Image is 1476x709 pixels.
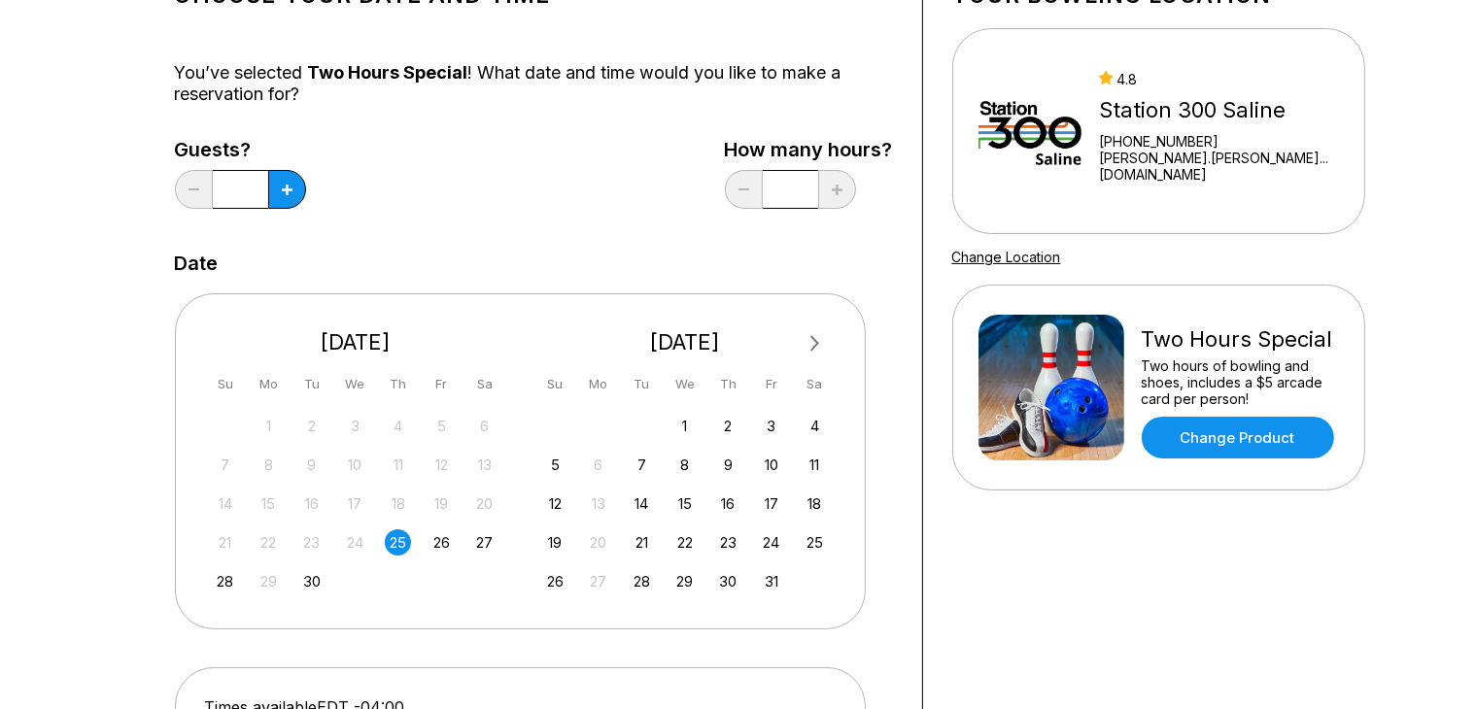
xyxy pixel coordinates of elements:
div: Choose Tuesday, September 30th, 2025 [298,568,325,594]
div: [DATE] [534,329,836,355]
div: Not available Monday, October 13th, 2025 [585,490,611,517]
div: Choose Friday, October 17th, 2025 [758,490,784,517]
div: Choose Tuesday, October 7th, 2025 [629,452,655,478]
div: Choose Thursday, October 16th, 2025 [715,490,741,517]
span: Two Hours Special [308,62,468,83]
div: Su [212,371,238,397]
div: Station 300 Saline [1099,97,1338,123]
div: Not available Friday, September 19th, 2025 [429,490,455,517]
div: We [671,371,698,397]
div: Choose Thursday, October 2nd, 2025 [715,413,741,439]
div: Not available Saturday, September 6th, 2025 [471,413,498,439]
div: Choose Friday, October 24th, 2025 [758,529,784,556]
div: 4.8 [1099,71,1338,87]
div: month 2025-09 [210,411,501,594]
div: Not available Wednesday, September 10th, 2025 [342,452,368,478]
div: Choose Sunday, October 26th, 2025 [542,568,568,594]
label: Date [175,253,219,274]
div: Choose Thursday, September 25th, 2025 [385,529,411,556]
img: Station 300 Saline [978,58,1082,204]
div: [PHONE_NUMBER] [1099,133,1338,150]
div: Choose Tuesday, October 21st, 2025 [629,529,655,556]
div: Th [385,371,411,397]
div: Not available Wednesday, September 3rd, 2025 [342,413,368,439]
div: Choose Sunday, October 19th, 2025 [542,529,568,556]
div: Not available Tuesday, September 9th, 2025 [298,452,325,478]
div: Choose Wednesday, October 29th, 2025 [671,568,698,594]
div: Mo [256,371,282,397]
div: Not available Tuesday, September 16th, 2025 [298,490,325,517]
div: Not available Wednesday, September 17th, 2025 [342,490,368,517]
div: Not available Monday, September 8th, 2025 [256,452,282,478]
div: Not available Sunday, September 21st, 2025 [212,529,238,556]
div: Mo [585,371,611,397]
div: Choose Sunday, September 28th, 2025 [212,568,238,594]
div: Not available Tuesday, September 23rd, 2025 [298,529,325,556]
div: Choose Friday, October 3rd, 2025 [758,413,784,439]
div: Sa [471,371,498,397]
div: Choose Friday, October 10th, 2025 [758,452,784,478]
div: [DATE] [205,329,506,355]
div: Not available Monday, September 15th, 2025 [256,490,282,517]
div: Choose Wednesday, October 1st, 2025 [671,413,698,439]
div: Not available Thursday, September 11th, 2025 [385,452,411,478]
label: Guests? [175,139,306,160]
div: Choose Wednesday, October 8th, 2025 [671,452,698,478]
div: Choose Wednesday, October 22nd, 2025 [671,529,698,556]
div: We [342,371,368,397]
a: Change Location [952,249,1061,265]
div: Choose Thursday, October 23rd, 2025 [715,529,741,556]
div: month 2025-10 [539,411,831,594]
div: Choose Saturday, October 11th, 2025 [802,452,828,478]
div: Not available Saturday, September 20th, 2025 [471,490,498,517]
div: Not available Sunday, September 7th, 2025 [212,452,238,478]
div: Not available Thursday, September 18th, 2025 [385,490,411,517]
a: [PERSON_NAME].[PERSON_NAME]...[DOMAIN_NAME] [1099,150,1338,183]
img: Two Hours Special [978,315,1124,460]
div: Not available Friday, September 5th, 2025 [429,413,455,439]
div: Not available Monday, October 6th, 2025 [585,452,611,478]
div: Th [715,371,741,397]
div: Choose Wednesday, October 15th, 2025 [671,490,698,517]
div: Not available Tuesday, September 2nd, 2025 [298,413,325,439]
div: Choose Sunday, October 5th, 2025 [542,452,568,478]
div: Choose Friday, September 26th, 2025 [429,529,455,556]
div: Not available Monday, September 22nd, 2025 [256,529,282,556]
div: Choose Saturday, October 18th, 2025 [802,490,828,517]
div: Not available Monday, September 29th, 2025 [256,568,282,594]
div: Not available Saturday, September 13th, 2025 [471,452,498,478]
div: Choose Saturday, September 27th, 2025 [471,529,498,556]
div: Tu [298,371,325,397]
div: You’ve selected ! What date and time would you like to make a reservation for? [175,62,893,105]
div: Sa [802,371,828,397]
div: Not available Thursday, September 4th, 2025 [385,413,411,439]
div: Not available Sunday, September 14th, 2025 [212,490,238,517]
div: Choose Friday, October 31st, 2025 [758,568,784,594]
div: Not available Wednesday, September 24th, 2025 [342,529,368,556]
div: Tu [629,371,655,397]
button: Next Month [800,328,831,359]
div: Choose Saturday, October 4th, 2025 [802,413,828,439]
div: Choose Saturday, October 25th, 2025 [802,529,828,556]
div: Su [542,371,568,397]
div: Not available Monday, September 1st, 2025 [256,413,282,439]
a: Change Product [1142,417,1334,458]
div: Not available Monday, October 27th, 2025 [585,568,611,594]
div: Fr [758,371,784,397]
div: Choose Thursday, October 9th, 2025 [715,452,741,478]
div: Choose Tuesday, October 28th, 2025 [629,568,655,594]
div: Choose Tuesday, October 14th, 2025 [629,490,655,517]
label: How many hours? [725,139,893,160]
div: Not available Friday, September 12th, 2025 [429,452,455,478]
div: Two Hours Special [1142,326,1339,353]
div: Choose Sunday, October 12th, 2025 [542,490,568,517]
div: Fr [429,371,455,397]
div: Choose Thursday, October 30th, 2025 [715,568,741,594]
div: Not available Monday, October 20th, 2025 [585,529,611,556]
div: Two hours of bowling and shoes, includes a $5 arcade card per person! [1142,357,1339,407]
